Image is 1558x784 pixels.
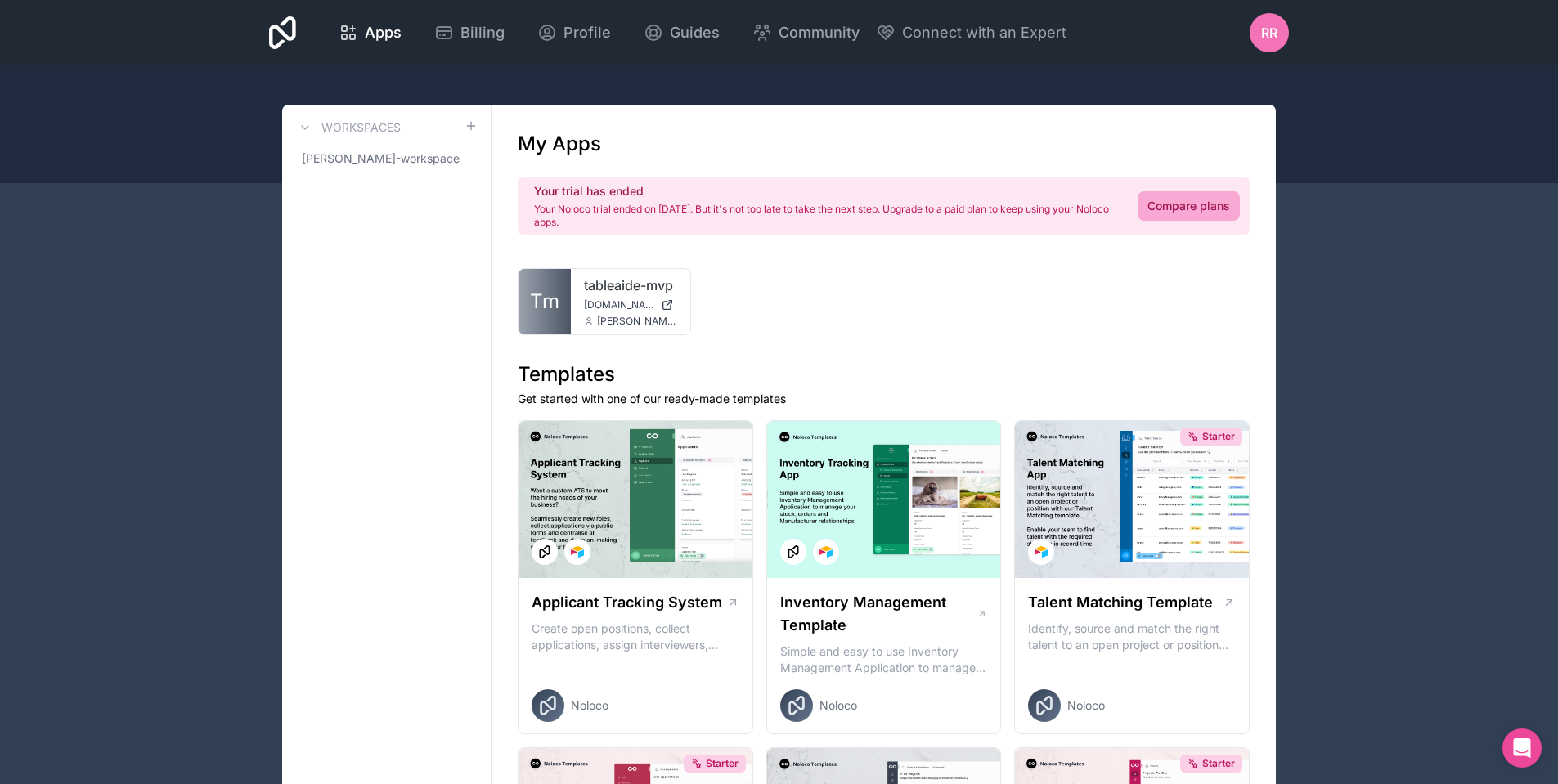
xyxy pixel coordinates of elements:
[295,144,478,173] a: [PERSON_NAME]-workspace
[819,697,857,714] span: Noloco
[670,21,720,44] span: Guides
[902,21,1066,44] span: Connect with an Expert
[584,298,654,311] span: [DOMAIN_NAME]
[706,757,739,770] span: Starter
[519,269,571,334] a: Tm
[1067,697,1105,714] span: Noloco
[571,545,584,558] img: Airtable Logo
[365,21,402,44] span: Apps
[295,118,401,137] a: Workspaces
[1502,728,1542,768] div: Open Intercom Messenger
[779,21,860,44] span: Community
[597,315,677,328] span: [PERSON_NAME][EMAIL_ADDRESS][DOMAIN_NAME]
[584,298,677,311] a: [DOMAIN_NAME]
[460,21,505,44] span: Billing
[326,15,415,51] a: Apps
[1028,591,1213,614] h1: Talent Matching Template
[1202,430,1235,443] span: Starter
[1138,191,1240,221] a: Compare plans
[876,21,1066,44] button: Connect with an Expert
[780,643,988,676] p: Simple and easy to use Inventory Management Application to manage your stock, orders and Manufact...
[631,15,733,51] a: Guides
[524,15,624,51] a: Profile
[532,620,739,653] p: Create open positions, collect applications, assign interviewers, centralise candidate feedback a...
[421,15,518,51] a: Billing
[518,391,1250,407] p: Get started with one of our ready-made templates
[563,21,611,44] span: Profile
[780,591,977,637] h1: Inventory Management Template
[534,183,1118,199] h2: Your trial has ended
[518,361,1250,388] h1: Templates
[302,150,460,167] span: [PERSON_NAME]-workspace
[819,545,833,558] img: Airtable Logo
[534,203,1118,229] p: Your Noloco trial ended on [DATE]. But it's not too late to take the next step. Upgrade to a paid...
[584,276,677,295] a: tableaide-mvp
[321,119,401,136] h3: Workspaces
[1202,757,1235,770] span: Starter
[532,591,722,614] h1: Applicant Tracking System
[530,289,559,315] span: Tm
[1028,620,1236,653] p: Identify, source and match the right talent to an open project or position with our Talent Matchi...
[571,697,608,714] span: Noloco
[739,15,873,51] a: Community
[518,131,601,157] h1: My Apps
[1261,23,1277,43] span: RR
[1035,545,1048,558] img: Airtable Logo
